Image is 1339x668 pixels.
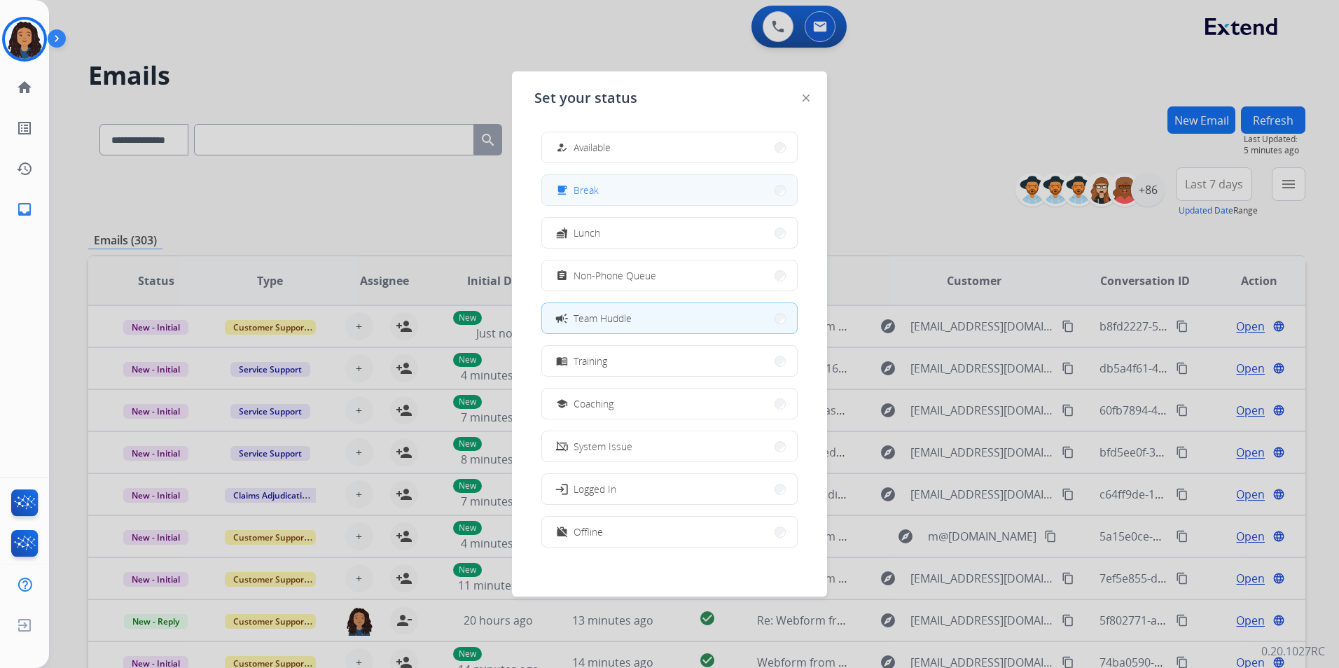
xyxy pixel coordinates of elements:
[556,141,568,153] mat-icon: how_to_reg
[556,184,568,196] mat-icon: free_breakfast
[574,311,632,326] span: Team Huddle
[556,398,568,410] mat-icon: school
[574,225,600,240] span: Lunch
[556,440,568,452] mat-icon: phonelink_off
[555,311,569,325] mat-icon: campaign
[16,79,33,96] mat-icon: home
[542,517,797,547] button: Offline
[556,227,568,239] mat-icon: fastfood
[16,160,33,177] mat-icon: history
[555,482,569,496] mat-icon: login
[16,201,33,218] mat-icon: inbox
[542,132,797,162] button: Available
[574,482,616,496] span: Logged In
[542,303,797,333] button: Team Huddle
[574,183,599,197] span: Break
[542,474,797,504] button: Logged In
[542,175,797,205] button: Break
[574,140,611,155] span: Available
[534,88,637,108] span: Set your status
[1261,643,1325,660] p: 0.20.1027RC
[574,396,613,411] span: Coaching
[574,524,603,539] span: Offline
[556,270,568,281] mat-icon: assignment
[574,439,632,454] span: System Issue
[574,268,656,283] span: Non-Phone Queue
[16,120,33,137] mat-icon: list_alt
[542,346,797,376] button: Training
[5,20,44,59] img: avatar
[542,260,797,291] button: Non-Phone Queue
[803,95,810,102] img: close-button
[574,354,607,368] span: Training
[556,526,568,538] mat-icon: work_off
[542,218,797,248] button: Lunch
[556,355,568,367] mat-icon: menu_book
[542,431,797,461] button: System Issue
[542,389,797,419] button: Coaching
